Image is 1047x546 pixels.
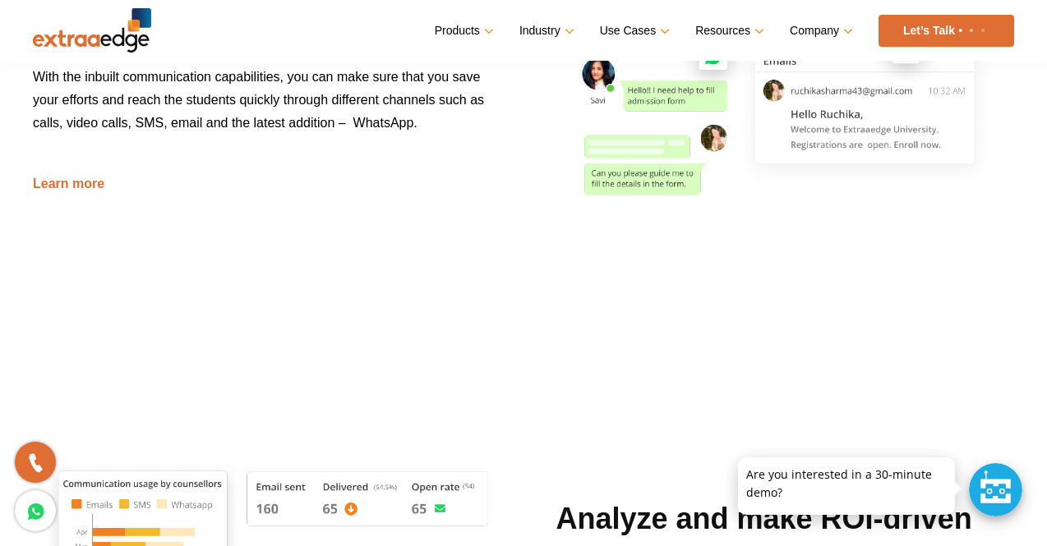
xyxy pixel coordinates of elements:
a: Products [435,19,491,43]
a: Company [790,19,850,43]
a: Learn more [33,177,104,190]
a: Let’s Talk [879,15,1014,47]
a: Resources [695,19,761,43]
a: Industry [519,19,571,43]
span: With the inbuilt communication capabilities, you can make sure that you save your efforts and rea... [33,70,484,130]
a: Use Cases [600,19,666,43]
div: Chat [969,463,1022,516]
